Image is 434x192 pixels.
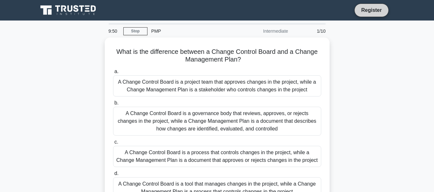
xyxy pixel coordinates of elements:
h5: What is the difference between a Change Control Board and a Change Management Plan? [112,48,322,64]
div: Intermediate [236,25,292,38]
a: Stop [123,27,147,35]
div: 1/10 [292,25,330,38]
span: c. [114,139,118,145]
div: 9:50 [105,25,123,38]
span: a. [114,69,119,74]
div: PMP [147,25,236,38]
div: A Change Control Board is a project team that approves changes in the project, while a Change Man... [113,75,321,96]
span: d. [114,171,119,176]
a: Register [357,6,385,14]
div: A Change Control Board is a governance body that reviews, approves, or rejects changes in the pro... [113,107,321,136]
div: A Change Control Board is a process that controls changes in the project, while a Change Manageme... [113,146,321,167]
span: b. [114,100,119,105]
